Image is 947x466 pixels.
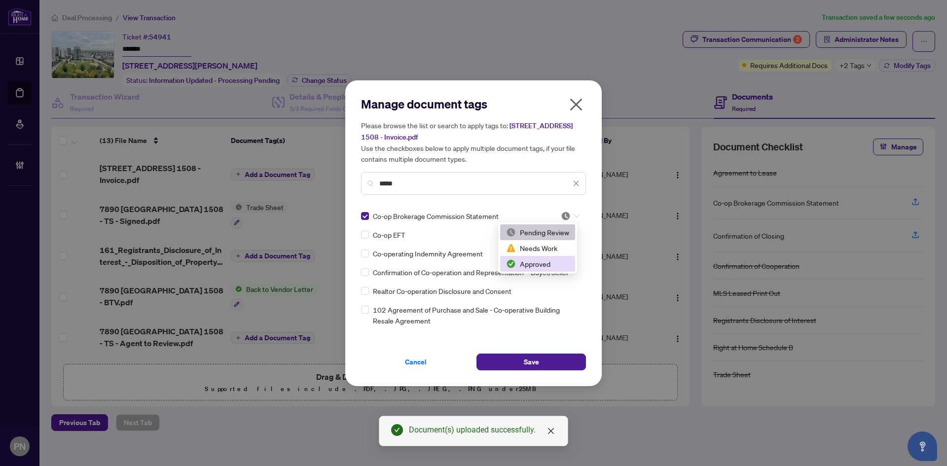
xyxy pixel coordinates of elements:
img: status [506,243,516,253]
span: Co-op Brokerage Commission Statement [373,211,499,221]
span: close [547,427,555,435]
div: Approved [500,256,575,272]
a: Close [546,426,556,436]
div: Needs Work [500,240,575,256]
span: Save [524,354,539,370]
h5: Please browse the list or search to apply tags to: Use the checkboxes below to apply multiple doc... [361,120,586,164]
img: status [506,227,516,237]
span: close [573,180,580,187]
span: Confirmation of Co-operation and Representation—Buyer/Seller [373,267,569,278]
img: status [506,259,516,269]
span: Co-op EFT [373,229,405,240]
span: Cancel [405,354,427,370]
span: 102 Agreement of Purchase and Sale - Co-operative Building Resale Agreement [373,304,580,326]
div: Needs Work [506,243,569,253]
button: Save [476,354,586,370]
span: check-circle [391,424,403,436]
span: Pending Review [561,211,580,221]
span: [STREET_ADDRESS] 1508 - Invoice.pdf [361,121,573,142]
div: Pending Review [506,227,569,238]
button: Cancel [361,354,471,370]
div: Document(s) uploaded successfully. [409,424,556,436]
span: close [568,97,584,112]
span: Co-operating Indemnity Agreement [373,248,483,259]
button: Open asap [908,431,937,461]
h2: Manage document tags [361,96,586,112]
span: Realtor Co-operation Disclosure and Consent [373,286,511,296]
img: status [561,211,571,221]
div: Pending Review [500,224,575,240]
div: Approved [506,258,569,269]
